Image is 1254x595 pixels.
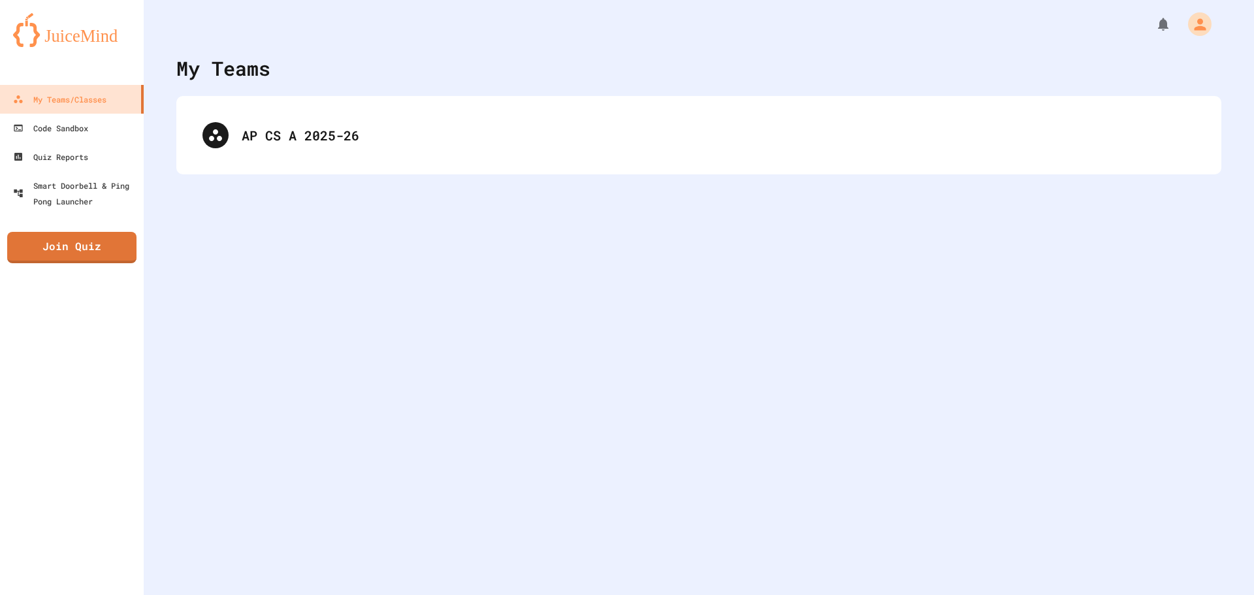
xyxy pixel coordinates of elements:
[13,149,88,165] div: Quiz Reports
[1131,13,1174,35] div: My Notifications
[176,54,270,83] div: My Teams
[7,232,137,263] a: Join Quiz
[189,109,1208,161] div: AP CS A 2025-26
[1174,9,1215,39] div: My Account
[13,178,138,209] div: Smart Doorbell & Ping Pong Launcher
[13,120,88,136] div: Code Sandbox
[13,13,131,47] img: logo-orange.svg
[13,91,106,107] div: My Teams/Classes
[242,125,1195,145] div: AP CS A 2025-26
